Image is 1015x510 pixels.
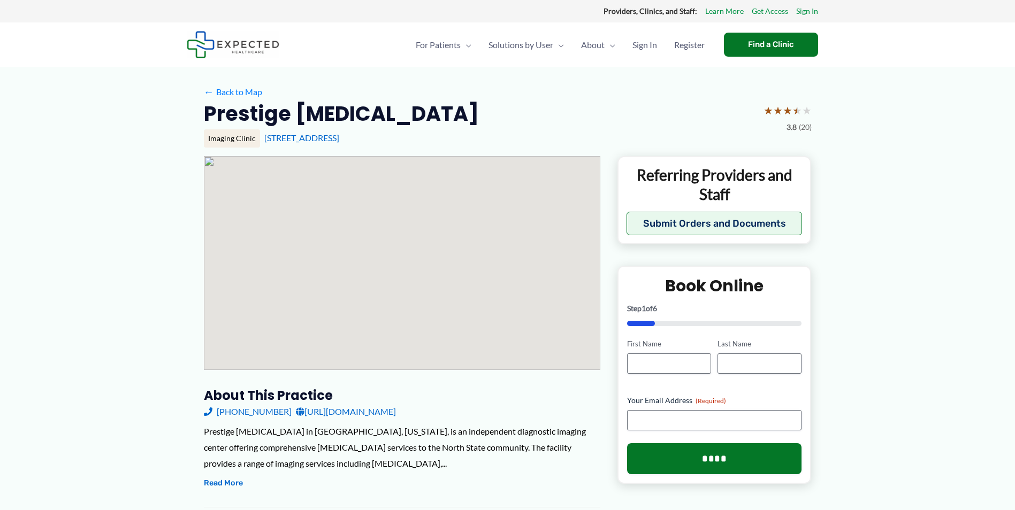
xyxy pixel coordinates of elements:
button: Submit Orders and Documents [627,212,803,235]
h2: Book Online [627,275,802,296]
label: Last Name [718,339,802,349]
label: Your Email Address [627,395,802,406]
a: Sign In [796,4,818,18]
span: For Patients [416,26,461,64]
span: Menu Toggle [605,26,615,64]
span: (Required) [696,397,726,405]
span: Menu Toggle [553,26,564,64]
a: Register [666,26,713,64]
button: Read More [204,477,243,490]
span: ★ [802,101,812,120]
a: [PHONE_NUMBER] [204,404,292,420]
span: (20) [799,120,812,134]
span: Register [674,26,705,64]
span: 3.8 [787,120,797,134]
span: ← [204,87,214,97]
a: For PatientsMenu Toggle [407,26,480,64]
nav: Primary Site Navigation [407,26,713,64]
div: Imaging Clinic [204,129,260,148]
p: Step of [627,305,802,312]
p: Referring Providers and Staff [627,165,803,204]
a: [URL][DOMAIN_NAME] [296,404,396,420]
a: Get Access [752,4,788,18]
span: 1 [642,304,646,313]
a: AboutMenu Toggle [573,26,624,64]
div: Prestige [MEDICAL_DATA] in [GEOGRAPHIC_DATA], [US_STATE], is an independent diagnostic imaging ce... [204,423,600,471]
a: ←Back to Map [204,84,262,100]
h2: Prestige [MEDICAL_DATA] [204,101,479,127]
span: Solutions by User [489,26,553,64]
a: Find a Clinic [724,33,818,57]
h3: About this practice [204,387,600,404]
span: ★ [792,101,802,120]
span: Sign In [632,26,657,64]
span: About [581,26,605,64]
a: Sign In [624,26,666,64]
strong: Providers, Clinics, and Staff: [604,6,697,16]
span: Menu Toggle [461,26,471,64]
img: Expected Healthcare Logo - side, dark font, small [187,31,279,58]
a: Learn More [705,4,744,18]
span: ★ [783,101,792,120]
span: 6 [653,304,657,313]
a: Solutions by UserMenu Toggle [480,26,573,64]
a: [STREET_ADDRESS] [264,133,339,143]
span: ★ [773,101,783,120]
span: ★ [764,101,773,120]
label: First Name [627,339,711,349]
